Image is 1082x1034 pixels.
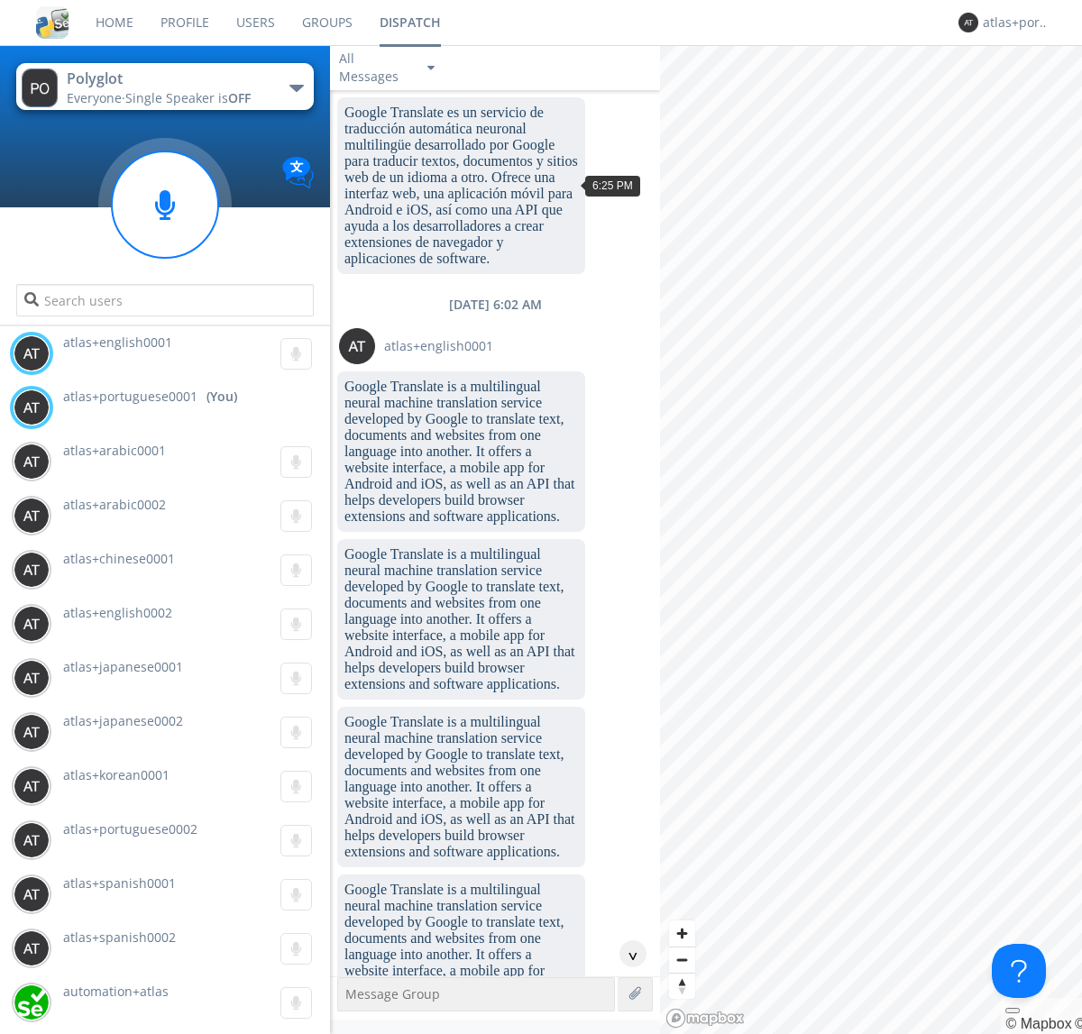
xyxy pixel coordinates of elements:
[14,714,50,750] img: 373638.png
[63,388,197,406] span: atlas+portuguese0001
[14,606,50,642] img: 373638.png
[665,1008,745,1029] a: Mapbox logo
[63,658,183,675] span: atlas+japanese0001
[63,766,170,783] span: atlas+korean0001
[14,768,50,804] img: 373638.png
[1005,1016,1071,1031] a: Mapbox
[339,50,411,86] div: All Messages
[14,498,50,534] img: 373638.png
[63,604,172,621] span: atlas+english0002
[344,546,578,692] dc-p: Google Translate is a multilingual neural machine translation service developed by Google to tran...
[344,714,578,860] dc-p: Google Translate is a multilingual neural machine translation service developed by Google to tran...
[992,944,1046,998] iframe: Toggle Customer Support
[983,14,1050,32] div: atlas+portuguese0001
[282,157,314,188] img: Translation enabled
[16,284,313,316] input: Search users
[14,389,50,425] img: 373638.png
[16,63,313,110] button: PolyglotEveryone·Single Speaker isOFF
[14,552,50,588] img: 373638.png
[63,983,169,1000] span: automation+atlas
[206,388,237,406] div: (You)
[14,335,50,371] img: 373638.png
[669,974,695,999] span: Reset bearing to north
[22,69,58,107] img: 373638.png
[63,712,183,729] span: atlas+japanese0002
[14,876,50,912] img: 373638.png
[67,89,270,107] div: Everyone ·
[67,69,270,89] div: Polyglot
[1005,1008,1020,1013] button: Toggle attribution
[669,920,695,947] button: Zoom in
[14,444,50,480] img: 373638.png
[339,328,375,364] img: 373638.png
[36,6,69,39] img: cddb5a64eb264b2086981ab96f4c1ba7
[228,89,251,106] span: OFF
[63,874,176,892] span: atlas+spanish0001
[63,550,175,567] span: atlas+chinese0001
[14,660,50,696] img: 373638.png
[669,947,695,973] span: Zoom out
[63,496,166,513] span: atlas+arabic0002
[669,947,695,973] button: Zoom out
[14,930,50,966] img: 373638.png
[592,179,633,192] span: 6:25 PM
[14,984,50,1020] img: d2d01cd9b4174d08988066c6d424eccd
[330,296,660,314] div: [DATE] 6:02 AM
[384,337,493,355] span: atlas+english0001
[344,882,578,1028] dc-p: Google Translate is a multilingual neural machine translation service developed by Google to tran...
[958,13,978,32] img: 373638.png
[344,379,578,525] dc-p: Google Translate is a multilingual neural machine translation service developed by Google to tran...
[63,929,176,946] span: atlas+spanish0002
[619,940,646,967] div: ^
[669,973,695,999] button: Reset bearing to north
[427,66,435,70] img: caret-down-sm.svg
[63,820,197,837] span: atlas+portuguese0002
[344,105,578,267] dc-p: Google Translate es un servicio de traducción automática neuronal multilingüe desarrollado por Go...
[63,334,172,351] span: atlas+english0001
[14,822,50,858] img: 373638.png
[63,442,166,459] span: atlas+arabic0001
[125,89,251,106] span: Single Speaker is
